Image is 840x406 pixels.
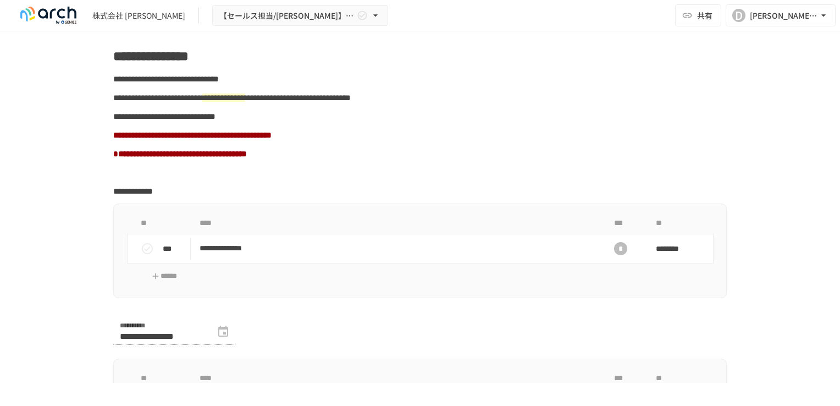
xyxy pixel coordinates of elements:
table: task table [127,213,714,264]
button: status [136,238,158,260]
button: 【セールス担当/[PERSON_NAME]】株式会社 [PERSON_NAME]_初期設定サポート [212,5,388,26]
button: D[PERSON_NAME][EMAIL_ADDRESS][DOMAIN_NAME] [726,4,836,26]
span: 【セールス担当/[PERSON_NAME]】株式会社 [PERSON_NAME]_初期設定サポート [219,9,355,23]
button: 共有 [675,4,721,26]
div: 株式会社 [PERSON_NAME] [92,10,185,21]
span: 共有 [697,9,712,21]
img: logo-default@2x-9cf2c760.svg [13,7,84,24]
div: D [732,9,745,22]
div: [PERSON_NAME][EMAIL_ADDRESS][DOMAIN_NAME] [750,9,818,23]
